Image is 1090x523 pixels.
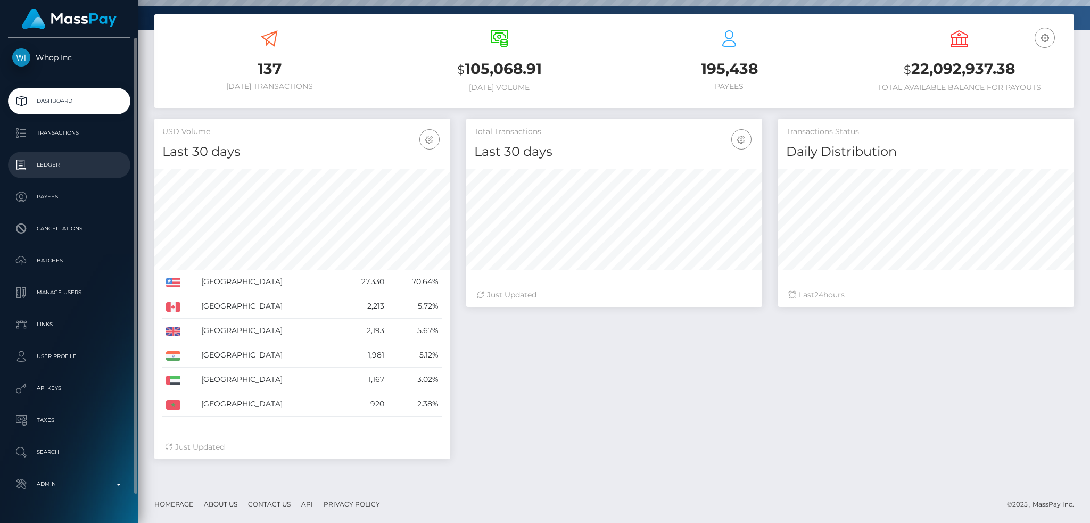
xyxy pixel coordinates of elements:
span: Whop Inc [8,53,130,62]
td: 2,193 [340,319,388,343]
img: GB.png [166,327,180,336]
a: Dashboard [8,88,130,114]
h6: Payees [622,82,836,91]
span: 24 [814,290,823,300]
p: Cancellations [12,221,126,237]
td: [GEOGRAPHIC_DATA] [197,368,340,392]
h6: [DATE] Transactions [162,82,376,91]
h4: Last 30 days [474,143,754,161]
p: Batches [12,253,126,269]
td: 2.38% [388,392,442,417]
p: Dashboard [12,93,126,109]
h3: 195,438 [622,59,836,79]
a: Taxes [8,407,130,434]
h4: Last 30 days [162,143,442,161]
td: 1,167 [340,368,388,392]
a: Manage Users [8,279,130,306]
div: Last hours [789,289,1063,301]
p: Transactions [12,125,126,141]
a: API Keys [8,375,130,402]
h4: Daily Distribution [786,143,1066,161]
img: CA.png [166,302,180,312]
td: 2,213 [340,294,388,319]
div: Just Updated [477,289,752,301]
td: [GEOGRAPHIC_DATA] [197,392,340,417]
td: 5.12% [388,343,442,368]
a: About Us [200,496,242,512]
p: Taxes [12,412,126,428]
td: [GEOGRAPHIC_DATA] [197,270,340,294]
a: Cancellations [8,215,130,242]
h5: Total Transactions [474,127,754,137]
td: 5.72% [388,294,442,319]
td: 5.67% [388,319,442,343]
a: Ledger [8,152,130,178]
a: Search [8,439,130,466]
a: User Profile [8,343,130,370]
a: Payees [8,184,130,210]
p: User Profile [12,348,126,364]
small: $ [904,62,911,77]
img: AE.png [166,376,180,385]
p: Ledger [12,157,126,173]
h6: Total Available Balance for Payouts [852,83,1066,92]
a: Homepage [150,496,197,512]
a: Links [8,311,130,338]
p: Manage Users [12,285,126,301]
img: Whop Inc [12,48,30,67]
td: [GEOGRAPHIC_DATA] [197,343,340,368]
img: IN.png [166,351,180,361]
td: [GEOGRAPHIC_DATA] [197,294,340,319]
h3: 22,092,937.38 [852,59,1066,80]
td: 920 [340,392,388,417]
p: API Keys [12,380,126,396]
h3: 105,068.91 [392,59,606,80]
small: $ [457,62,465,77]
a: Privacy Policy [319,496,384,512]
td: 3.02% [388,368,442,392]
h6: [DATE] Volume [392,83,606,92]
p: Admin [12,476,126,492]
img: MA.png [166,400,180,410]
a: Batches [8,247,130,274]
p: Payees [12,189,126,205]
h3: 137 [162,59,376,79]
img: US.png [166,278,180,287]
p: Links [12,317,126,333]
a: Transactions [8,120,130,146]
td: 1,981 [340,343,388,368]
td: [GEOGRAPHIC_DATA] [197,319,340,343]
a: API [297,496,317,512]
a: Admin [8,471,130,497]
h5: USD Volume [162,127,442,137]
a: Contact Us [244,496,295,512]
img: MassPay Logo [22,9,117,29]
div: © 2025 , MassPay Inc. [1007,499,1082,510]
h5: Transactions Status [786,127,1066,137]
div: Just Updated [165,442,440,453]
td: 70.64% [388,270,442,294]
td: 27,330 [340,270,388,294]
p: Search [12,444,126,460]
